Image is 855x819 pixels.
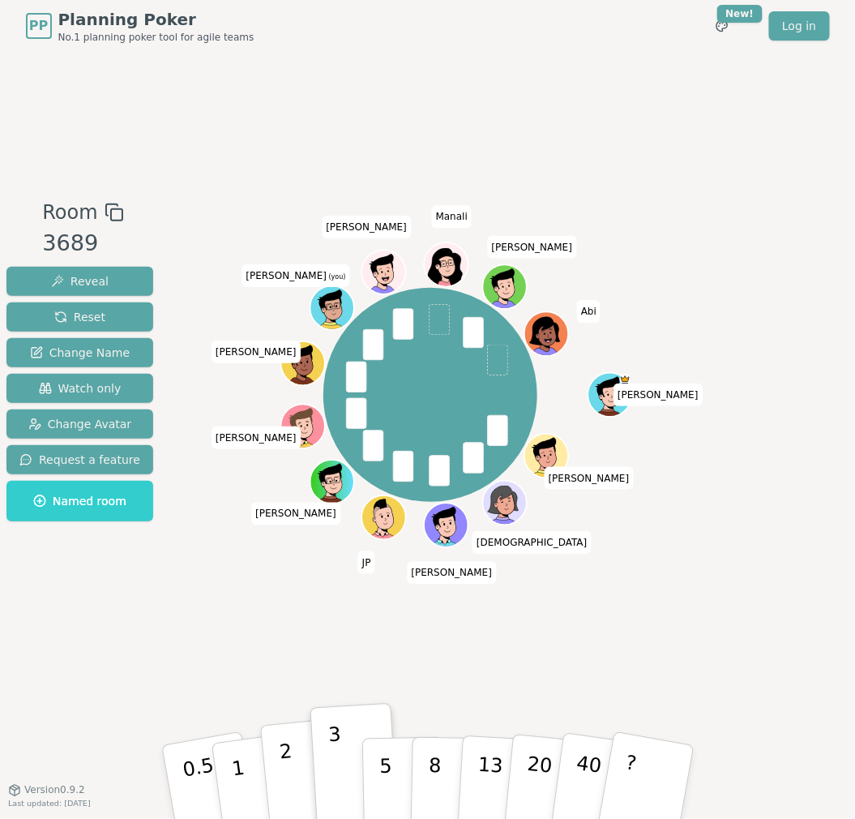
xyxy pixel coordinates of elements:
span: Click to change your name [212,341,301,363]
button: Version0.9.2 [8,784,85,797]
span: Click to change your name [432,205,472,228]
button: Change Avatar [6,409,153,439]
a: Log in [769,11,829,41]
span: Last updated: [DATE] [8,800,91,808]
button: Reset [6,302,153,332]
span: Click to change your name [472,531,591,554]
span: Click to change your name [322,216,411,238]
span: Room [42,198,97,227]
span: Planning Poker [58,8,254,31]
span: Click to change your name [545,467,634,490]
span: Version 0.9.2 [24,784,85,797]
span: Click to change your name [577,300,601,323]
span: Watch only [39,380,122,397]
span: Dan is the host [619,375,631,386]
button: Change Name [6,338,153,367]
span: Reveal [51,273,109,289]
span: Change Avatar [28,416,132,432]
span: PP [29,16,48,36]
span: Click to change your name [358,551,375,574]
button: New! [708,11,737,41]
span: (you) [327,273,346,281]
span: Click to change your name [242,264,349,287]
button: Named room [6,481,153,521]
span: Reset [54,309,105,325]
span: Request a feature [19,452,140,468]
span: Click to change your name [408,562,497,585]
div: New! [717,5,763,23]
span: Click to change your name [613,384,703,406]
span: Click to change your name [488,236,577,259]
span: Click to change your name [251,503,340,525]
a: PPPlanning PokerNo.1 planning poker tool for agile teams [26,8,254,44]
span: No.1 planning poker tool for agile teams [58,31,254,44]
span: Change Name [30,345,130,361]
button: Request a feature [6,445,153,474]
button: Click to change your avatar [311,287,353,328]
p: 3 [327,723,345,812]
span: Named room [33,493,126,509]
span: Click to change your name [212,427,301,449]
button: Reveal [6,267,153,296]
button: Watch only [6,374,153,403]
div: 3689 [42,227,123,260]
